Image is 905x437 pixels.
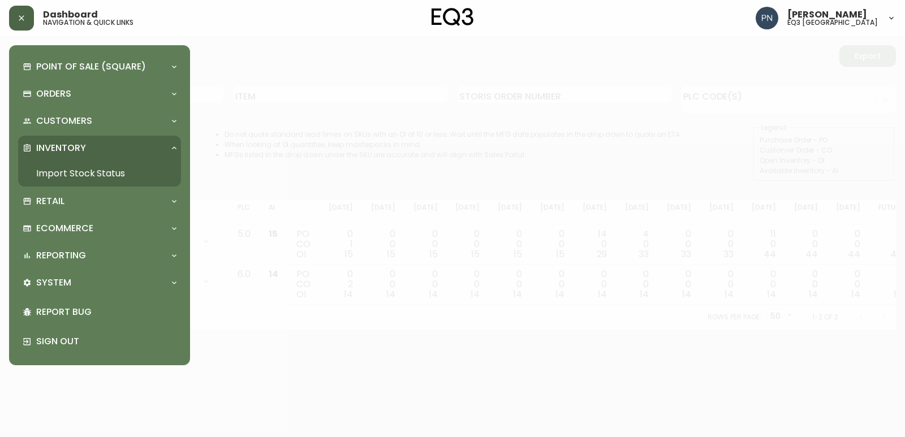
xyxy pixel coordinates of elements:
[18,297,181,327] div: Report Bug
[432,8,473,26] img: logo
[18,189,181,214] div: Retail
[43,10,98,19] span: Dashboard
[36,306,176,318] p: Report Bug
[787,10,867,19] span: [PERSON_NAME]
[36,142,86,154] p: Inventory
[36,88,71,100] p: Orders
[36,222,93,235] p: Ecommerce
[36,115,92,127] p: Customers
[36,276,71,289] p: System
[36,60,146,73] p: Point of Sale (Square)
[18,243,181,268] div: Reporting
[18,216,181,241] div: Ecommerce
[18,270,181,295] div: System
[787,19,878,26] h5: eq3 [GEOGRAPHIC_DATA]
[756,7,778,29] img: 496f1288aca128e282dab2021d4f4334
[36,195,64,207] p: Retail
[43,19,133,26] h5: navigation & quick links
[18,161,181,187] a: Import Stock Status
[36,249,86,262] p: Reporting
[18,109,181,133] div: Customers
[18,136,181,161] div: Inventory
[36,335,176,348] p: Sign Out
[18,327,181,356] div: Sign Out
[18,81,181,106] div: Orders
[18,54,181,79] div: Point of Sale (Square)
